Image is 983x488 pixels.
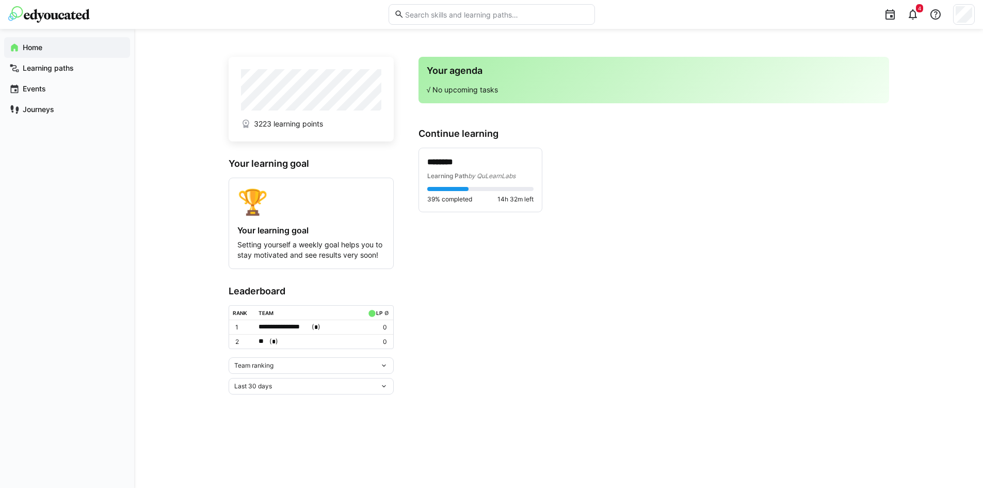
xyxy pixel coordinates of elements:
h3: Continue learning [418,128,889,139]
span: Last 30 days [234,382,272,390]
span: 14h 32m left [497,195,534,203]
a: ø [384,308,389,317]
div: Team [259,310,273,316]
span: 4 [918,5,921,11]
div: 🏆 [237,186,385,217]
span: 3223 learning points [254,119,323,129]
span: Team ranking [234,361,273,370]
p: 2 [235,338,251,346]
div: Rank [233,310,247,316]
span: ( ) [312,322,320,333]
h4: Your learning goal [237,225,385,235]
p: Setting yourself a weekly goal helps you to stay motivated and see results very soon! [237,240,385,260]
span: Learning Path [427,172,468,180]
p: √ No upcoming tasks [427,85,881,95]
p: 1 [235,323,251,332]
p: 0 [366,323,386,332]
span: ( ) [269,336,278,347]
span: by QuLearnLabs [468,172,515,180]
div: LP [376,310,382,316]
h3: Leaderboard [229,286,394,297]
p: 0 [366,338,386,346]
h3: Your learning goal [229,158,394,169]
input: Search skills and learning paths… [404,10,589,19]
h3: Your agenda [427,65,881,76]
span: 39% completed [427,195,472,203]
